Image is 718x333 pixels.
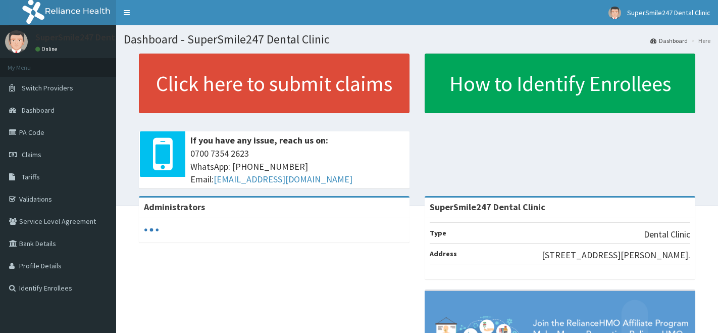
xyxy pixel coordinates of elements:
b: Administrators [144,201,205,213]
a: How to Identify Enrollees [425,54,695,113]
p: SuperSmile247 Dental Clinic [35,33,145,42]
a: [EMAIL_ADDRESS][DOMAIN_NAME] [214,173,352,185]
span: 0700 7354 2623 WhatsApp: [PHONE_NUMBER] Email: [190,147,404,186]
span: Dashboard [22,106,55,115]
a: Online [35,45,60,53]
a: Click here to submit claims [139,54,409,113]
b: Address [430,249,457,258]
img: User Image [608,7,621,19]
b: If you have any issue, reach us on: [190,134,328,146]
svg: audio-loading [144,222,159,237]
span: Switch Providers [22,83,73,92]
span: SuperSmile247 Dental Clinic [627,8,710,17]
a: Dashboard [650,36,688,45]
p: Dental Clinic [644,228,690,241]
span: Claims [22,150,41,159]
li: Here [689,36,710,45]
strong: SuperSmile247 Dental Clinic [430,201,545,213]
h1: Dashboard - SuperSmile247 Dental Clinic [124,33,710,46]
span: Tariffs [22,172,40,181]
img: User Image [5,30,28,53]
b: Type [430,228,446,237]
p: [STREET_ADDRESS][PERSON_NAME]. [542,249,690,262]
